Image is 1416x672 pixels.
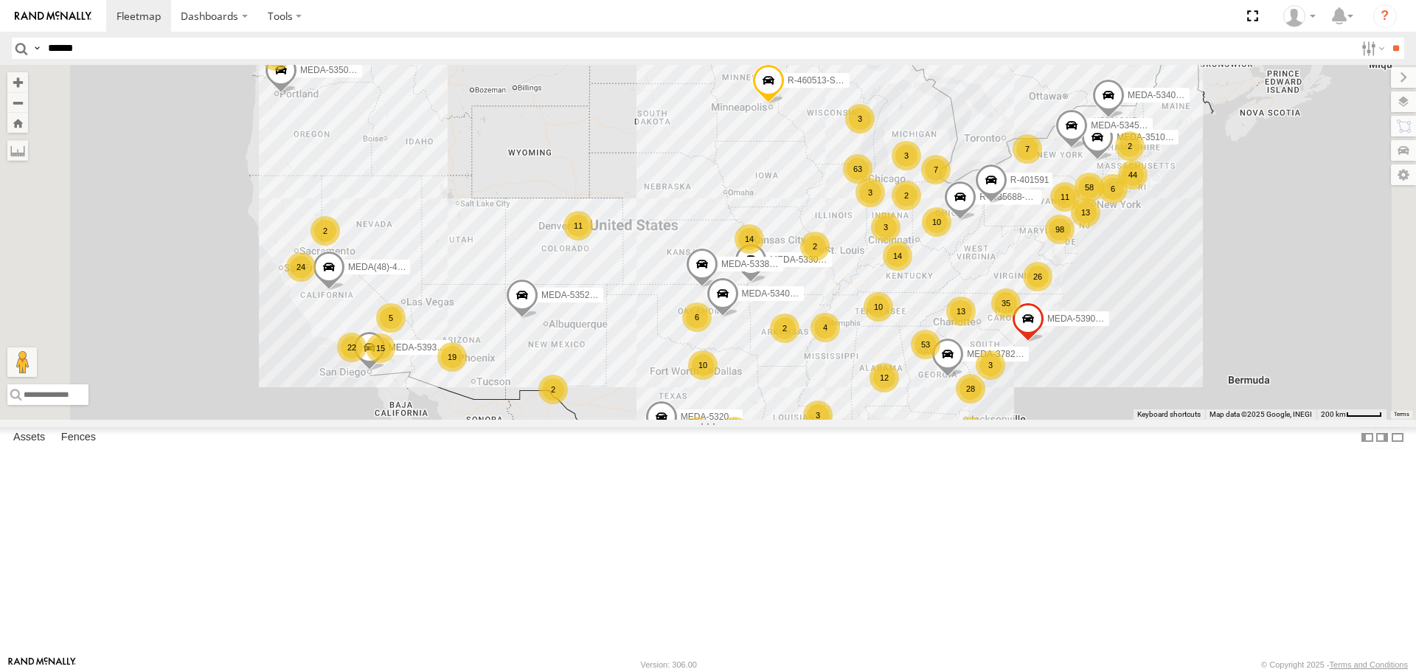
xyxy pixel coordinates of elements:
button: Zoom in [7,72,28,92]
span: R-401591 [1010,175,1049,185]
div: 7 [1013,134,1042,164]
div: 58 [1075,173,1104,202]
span: MEDA-534585-Swing [1091,120,1176,131]
span: MEDA(48)-484405-Roll [348,262,440,272]
span: MEDA-534032-Roll [742,288,818,299]
span: Map data ©2025 Google, INEGI [1209,410,1312,418]
div: 7 [921,155,951,184]
div: 3 [682,417,712,446]
div: 14 [883,241,912,271]
div: 14 [735,224,764,254]
div: 13 [946,297,976,326]
label: Measure [7,140,28,161]
div: © Copyright 2025 - [1261,660,1408,669]
span: R-W35688-Swing [979,192,1049,202]
div: 6 [1098,174,1128,204]
a: Visit our Website [8,657,76,672]
div: 2 [770,314,799,343]
div: 17 [720,417,749,446]
div: 53 [911,330,940,359]
div: 2 [800,232,830,261]
div: 15 [366,333,395,363]
label: Hide Summary Table [1390,427,1405,448]
label: Search Filter Options [1356,38,1387,59]
div: 11 [563,211,593,240]
i: ? [1373,4,1397,28]
button: Map Scale: 200 km per 45 pixels [1316,409,1386,420]
label: Dock Summary Table to the Right [1375,427,1389,448]
div: 2 [1115,131,1145,161]
div: 63 [843,154,872,184]
span: MEDA-532007-Roll [681,412,757,423]
span: MEDA-378215-Swing [967,349,1052,359]
span: R-460513-Swing [788,76,853,86]
div: 3 [892,141,921,170]
div: 10 [688,350,718,380]
div: 3 [803,401,833,430]
div: 3 [976,350,1005,380]
div: 4 [811,313,840,342]
label: Assets [6,428,52,448]
div: Marcos Avelar [1278,5,1321,27]
div: 2 [538,375,568,404]
div: 10 [922,207,951,237]
span: 200 km [1321,410,1346,418]
a: Terms and Conditions [1330,660,1408,669]
a: Terms (opens in new tab) [1394,411,1409,417]
div: 19 [437,342,467,372]
div: 2 [892,181,921,210]
span: MEDA-539001-Roll [1047,314,1123,324]
span: MEDA-535214-Roll [541,290,617,300]
div: 12 [870,363,899,392]
span: MEDA-533004-Roll [770,254,846,265]
div: 3 [845,104,875,134]
div: 5 [376,303,406,333]
button: Zoom out [7,92,28,113]
div: 2 [310,216,340,246]
label: Search Query [31,38,43,59]
div: 35 [991,288,1021,318]
button: Zoom Home [7,113,28,133]
div: 98 [1045,215,1075,244]
div: 6 [682,302,712,332]
div: 7 [957,417,986,446]
div: 3 [855,178,885,207]
div: 11 [1050,182,1080,212]
div: 28 [956,374,985,403]
span: MEDA-534010-Roll [1128,91,1204,101]
label: Dock Summary Table to the Left [1360,427,1375,448]
button: Drag Pegman onto the map to open Street View [7,347,37,377]
label: Fences [54,428,103,448]
div: Version: 306.00 [641,660,697,669]
div: 10 [864,292,893,322]
span: MEDA-535014-Roll [300,65,376,75]
span: MEDA-539303-Roll [389,343,465,353]
div: 13 [1071,198,1100,227]
div: 26 [1023,262,1052,291]
div: 44 [1118,160,1148,190]
span: MEDA-533802-Roll [721,260,797,270]
span: MEDA-351006-Roll [1117,132,1193,142]
img: rand-logo.svg [15,11,91,21]
div: 22 [337,333,367,362]
button: Keyboard shortcuts [1137,409,1201,420]
div: 24 [286,252,316,282]
label: Map Settings [1391,164,1416,185]
div: 3 [871,212,900,242]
